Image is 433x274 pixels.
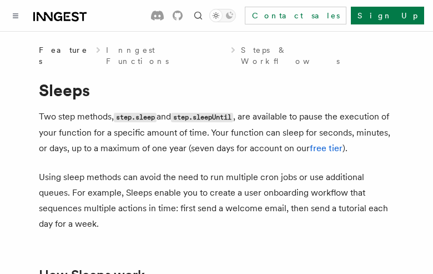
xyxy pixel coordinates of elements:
span: Features [39,44,90,67]
button: Toggle dark mode [209,9,236,22]
a: Sign Up [351,7,424,24]
code: step.sleepUntil [171,113,233,122]
a: Contact sales [245,7,346,24]
p: Using sleep methods can avoid the need to run multiple cron jobs or use additional queues. For ex... [39,170,394,232]
h1: Sleeps [39,80,394,100]
button: Toggle navigation [9,9,22,22]
a: Steps & Workflows [241,44,394,67]
a: Inngest Functions [106,44,225,67]
p: Two step methods, and , are available to pause the execution of your function for a specific amou... [39,109,394,156]
button: Find something... [192,9,205,22]
a: free tier [310,143,343,153]
code: step.sleep [114,113,157,122]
